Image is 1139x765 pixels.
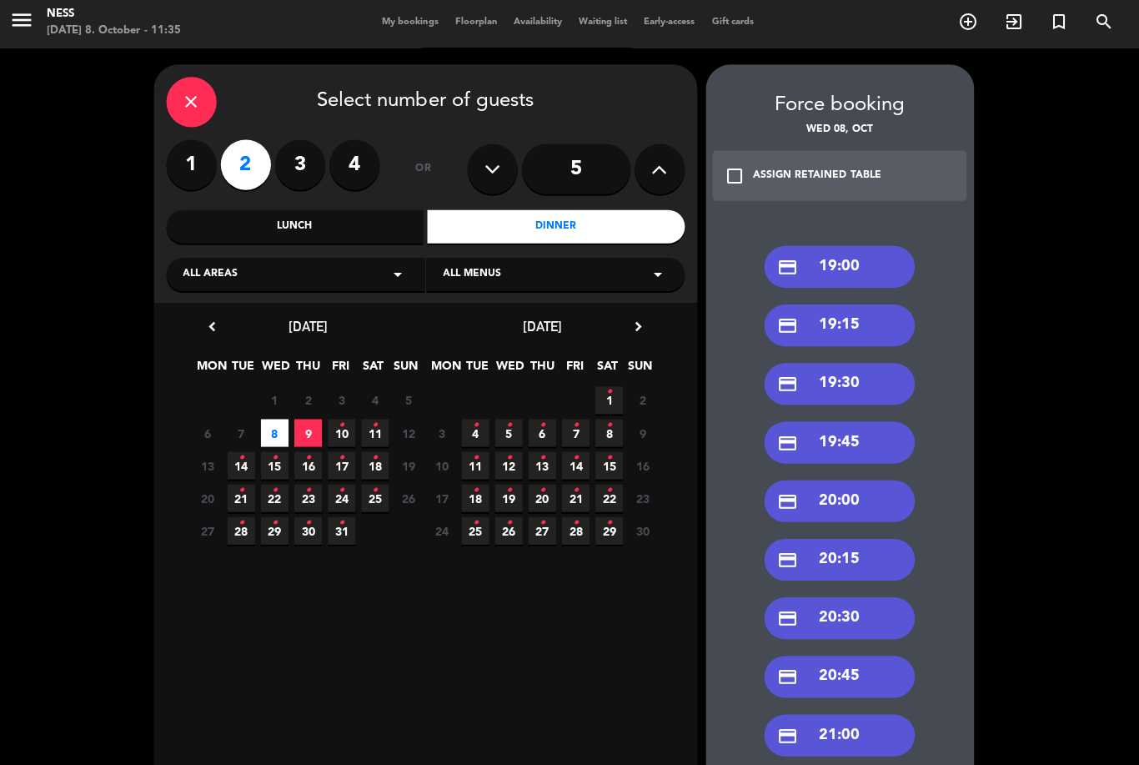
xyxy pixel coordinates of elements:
[397,486,424,513] span: 26
[630,388,658,415] span: 2
[765,306,916,348] div: 19:15
[232,358,259,385] span: TUE
[374,413,380,440] i: •
[474,413,480,440] i: •
[564,420,591,448] span: 7
[498,358,525,385] span: WED
[464,420,491,448] span: 4
[199,358,227,385] span: MON
[330,486,358,513] span: 24
[497,420,524,448] span: 5
[274,478,280,505] i: •
[329,358,357,385] span: FRI
[1004,14,1024,34] i: exit_to_app
[364,486,391,513] span: 25
[330,420,358,448] span: 10
[707,124,975,141] div: Wed 08, Oct
[230,453,258,481] span: 14
[341,445,347,472] i: •
[564,486,591,513] span: 21
[541,478,547,505] i: •
[241,445,247,472] i: •
[394,358,422,385] span: SUN
[330,518,358,546] span: 31
[765,248,916,289] div: 19:00
[430,518,458,546] span: 24
[530,358,558,385] span: THU
[631,320,649,337] i: chevron_right
[297,518,324,546] span: 30
[765,715,916,757] div: 21:00
[637,20,705,29] span: Early-access
[524,320,564,336] span: [DATE]
[50,25,183,42] div: [DATE] 8. October - 11:35
[541,511,547,537] i: •
[197,420,224,448] span: 6
[959,14,979,34] i: add_circle_outline
[374,445,380,472] i: •
[508,413,514,440] i: •
[564,518,591,546] span: 28
[374,478,380,505] i: •
[608,511,614,537] i: •
[430,420,458,448] span: 3
[364,388,391,415] span: 4
[946,10,991,38] span: BOOK TABLE
[1094,14,1114,34] i: search
[497,518,524,546] span: 26
[541,413,547,440] i: •
[778,726,799,747] i: credit_card
[564,453,591,481] span: 14
[308,511,314,537] i: •
[497,453,524,481] span: 12
[778,609,799,630] i: credit_card
[530,420,558,448] span: 6
[291,320,330,336] span: [DATE]
[341,511,347,537] i: •
[50,8,183,25] div: Ness
[223,142,273,192] label: 2
[308,478,314,505] i: •
[330,388,358,415] span: 3
[230,486,258,513] span: 21
[397,388,424,415] span: 5
[13,10,38,41] button: menu
[508,478,514,505] i: •
[778,667,799,688] i: credit_card
[765,481,916,523] div: 20:00
[541,445,547,472] i: •
[726,168,746,188] i: check_box_outline_blank
[332,142,382,192] label: 4
[765,540,916,581] div: 20:15
[169,79,686,129] div: Select number of guests
[575,445,580,472] i: •
[241,511,247,537] i: •
[308,445,314,472] i: •
[705,20,763,29] span: Gift cards
[991,10,1036,38] span: WALK IN
[755,169,882,186] div: ASSIGN RETAINED TABLE
[263,388,291,415] span: 1
[474,478,480,505] i: •
[765,365,916,406] div: 19:30
[575,478,580,505] i: •
[297,453,324,481] span: 16
[263,453,291,481] span: 15
[778,434,799,455] i: credit_card
[197,518,224,546] span: 27
[572,20,637,29] span: Waiting list
[778,259,799,279] i: credit_card
[169,212,426,245] div: Lunch
[597,453,625,481] span: 15
[630,453,658,481] span: 16
[465,358,493,385] span: TUE
[430,486,458,513] span: 17
[397,453,424,481] span: 19
[376,20,449,29] span: My bookings
[197,453,224,481] span: 13
[597,420,625,448] span: 8
[330,453,358,481] span: 17
[464,486,491,513] span: 18
[530,486,558,513] span: 20
[429,212,686,245] div: Dinner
